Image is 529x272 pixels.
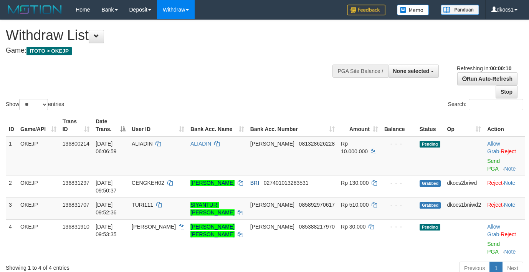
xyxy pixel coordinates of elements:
[264,180,309,186] span: Copy 027401013283531 to clipboard
[501,148,516,154] a: Reject
[341,141,368,154] span: Rp 10.000.000
[6,47,345,55] h4: Game:
[487,241,500,255] a: Send PGA
[504,249,516,255] a: Note
[332,65,388,78] div: PGA Site Balance /
[132,224,176,230] span: [PERSON_NAME]
[484,176,525,197] td: ·
[384,223,413,231] div: - - -
[347,5,385,15] img: Feedback.jpg
[96,224,117,237] span: [DATE] 09:53:35
[17,219,60,259] td: OKEJP
[190,141,211,147] a: ALIADIN
[6,136,17,176] td: 1
[487,141,500,154] a: Allow Grab
[496,85,517,98] a: Stop
[17,176,60,197] td: OKEJP
[487,158,500,172] a: Send PGA
[63,202,89,208] span: 136831707
[17,136,60,176] td: OKEJP
[487,180,503,186] a: Reject
[388,65,439,78] button: None selected
[129,114,187,136] th: User ID: activate to sort column ascending
[504,166,516,172] a: Note
[384,201,413,209] div: - - -
[484,136,525,176] td: ·
[341,180,369,186] span: Rp 130.000
[17,114,60,136] th: Game/API: activate to sort column ascending
[420,202,441,209] span: Grabbed
[6,197,17,219] td: 3
[6,28,345,43] h1: Withdraw List
[299,224,335,230] span: Copy 085388217970 to clipboard
[132,202,153,208] span: TURI111
[504,202,516,208] a: Note
[190,202,235,216] a: SIYANTURI [PERSON_NAME]
[6,114,17,136] th: ID
[299,141,335,147] span: Copy 081328626228 to clipboard
[299,202,335,208] span: Copy 085892970617 to clipboard
[19,99,48,110] select: Showentries
[190,224,235,237] a: [PERSON_NAME] [PERSON_NAME]
[341,224,366,230] span: Rp 30.000
[96,141,117,154] span: [DATE] 06:06:59
[469,99,523,110] input: Search:
[444,197,484,219] td: dkocs1bniwd2
[132,180,164,186] span: CENGKEH02
[393,68,430,74] span: None selected
[96,202,117,216] span: [DATE] 09:52:36
[487,224,500,237] a: Allow Grab
[417,114,444,136] th: Status
[6,219,17,259] td: 4
[250,224,294,230] span: [PERSON_NAME]
[420,141,440,148] span: Pending
[250,141,294,147] span: [PERSON_NAME]
[63,180,89,186] span: 136831297
[487,141,501,154] span: ·
[247,114,338,136] th: Bank Acc. Number: activate to sort column ascending
[490,65,511,71] strong: 00:00:10
[250,202,294,208] span: [PERSON_NAME]
[484,114,525,136] th: Action
[420,224,440,231] span: Pending
[187,114,247,136] th: Bank Acc. Name: activate to sort column ascending
[457,65,511,71] span: Refreshing in:
[444,176,484,197] td: dkocs2briwd
[60,114,93,136] th: Trans ID: activate to sort column ascending
[384,179,413,187] div: - - -
[504,180,516,186] a: Note
[26,47,72,55] span: ITOTO > OKEJP
[6,176,17,197] td: 2
[501,231,516,237] a: Reject
[341,202,369,208] span: Rp 510.000
[487,224,501,237] span: ·
[6,4,64,15] img: MOTION_logo.png
[6,99,64,110] label: Show entries
[457,72,517,85] a: Run Auto-Refresh
[444,114,484,136] th: Op: activate to sort column ascending
[338,114,381,136] th: Amount: activate to sort column ascending
[132,141,152,147] span: ALIADIN
[484,219,525,259] td: ·
[420,180,441,187] span: Grabbed
[17,197,60,219] td: OKEJP
[441,5,479,15] img: panduan.png
[384,140,413,148] div: - - -
[397,5,429,15] img: Button%20Memo.svg
[484,197,525,219] td: ·
[448,99,523,110] label: Search:
[381,114,417,136] th: Balance
[487,202,503,208] a: Reject
[63,224,89,230] span: 136831910
[63,141,89,147] span: 136800214
[93,114,129,136] th: Date Trans.: activate to sort column descending
[190,180,235,186] a: [PERSON_NAME]
[96,180,117,194] span: [DATE] 09:50:37
[250,180,259,186] span: BRI
[6,261,215,272] div: Showing 1 to 4 of 4 entries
